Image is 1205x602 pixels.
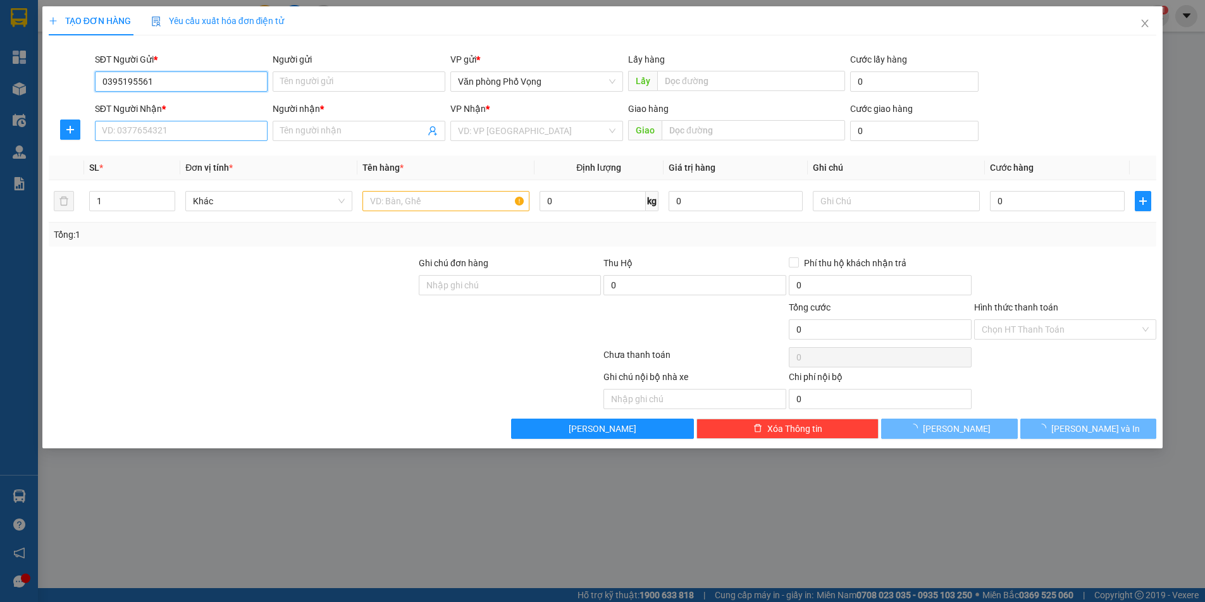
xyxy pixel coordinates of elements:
span: close [1140,18,1150,28]
div: Chưa thanh toán [602,348,788,370]
span: Đơn vị tính [185,163,233,173]
span: SL [89,163,99,173]
span: Định lượng [576,163,621,173]
span: Giao hàng [628,104,669,114]
input: Ghi Chú [813,191,980,211]
span: delete [753,424,762,434]
input: VD: Bàn, Ghế [362,191,529,211]
span: Phí thu hộ khách nhận trả [799,256,911,270]
div: SĐT Người Gửi [95,52,268,66]
label: Ghi chú đơn hàng [419,258,488,268]
input: Cước giao hàng [850,121,979,141]
button: plus [60,120,80,140]
span: Cước hàng [990,163,1034,173]
label: Hình thức thanh toán [974,302,1058,312]
div: Chi phí nội bộ [789,370,972,389]
span: Lấy [628,71,657,91]
button: Close [1127,6,1163,42]
span: plus [49,16,58,25]
div: Người gửi [273,52,445,66]
span: Xóa Thông tin [767,422,822,436]
span: plus [61,125,80,135]
div: Tổng: 1 [54,228,466,242]
span: Tổng cước [789,302,831,312]
div: Người nhận [273,102,445,116]
input: Nhập ghi chú [603,389,786,409]
span: [PERSON_NAME] [569,422,636,436]
span: kg [646,191,658,211]
button: [PERSON_NAME] [511,419,694,439]
input: 0 [669,191,803,211]
label: Cước giao hàng [850,104,913,114]
span: Văn phòng Phố Vọng [458,72,615,91]
button: [PERSON_NAME] [881,419,1017,439]
span: Tên hàng [362,163,404,173]
span: [PERSON_NAME] và In [1051,422,1140,436]
div: Ghi chú nội bộ nhà xe [603,370,786,389]
input: Cước lấy hàng [850,71,979,92]
div: SĐT Người Nhận [95,102,268,116]
span: Thu Hộ [603,258,633,268]
button: deleteXóa Thông tin [696,419,879,439]
span: Lấy hàng [628,54,665,64]
input: Dọc đường [657,71,845,91]
span: user-add [428,126,438,136]
input: Ghi chú đơn hàng [419,275,602,295]
button: delete [54,191,74,211]
span: TẠO ĐƠN HÀNG [49,16,131,26]
span: Khác [193,192,345,211]
span: [PERSON_NAME] [923,422,991,436]
span: loading [1037,424,1051,433]
button: [PERSON_NAME] và In [1020,419,1156,439]
span: plus [1135,196,1151,206]
span: VP Nhận [450,104,486,114]
img: icon [151,16,161,27]
span: Giao [628,120,662,140]
div: VP gửi [450,52,623,66]
span: Yêu cầu xuất hóa đơn điện tử [151,16,285,26]
span: Giá trị hàng [669,163,715,173]
button: plus [1135,191,1151,211]
th: Ghi chú [808,156,985,180]
span: loading [909,424,923,433]
label: Cước lấy hàng [850,54,907,64]
input: Dọc đường [662,120,845,140]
